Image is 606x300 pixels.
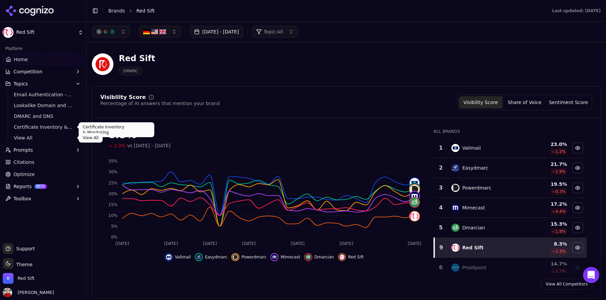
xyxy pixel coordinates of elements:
div: Red Sift [119,53,155,64]
a: Citations [3,157,83,168]
a: View All Competitors [541,279,592,290]
img: dmarcian [410,198,419,207]
button: Hide red sift data [572,242,583,253]
tspan: [DATE] [115,241,129,246]
tspan: [DATE] [340,241,353,246]
span: Easydmarc [205,254,227,260]
img: red sift [410,211,419,221]
img: red sift [451,244,459,252]
span: Citations [14,159,34,166]
div: 6 [437,264,445,272]
button: Hide red sift data [338,253,364,261]
img: valimail [410,178,419,187]
img: Red Sift [92,53,113,75]
div: Percentage of AI answers that mention your brand [100,100,220,107]
tr: 6proofpointProofpoint14.7%1.7%Show proofpoint data [434,258,587,278]
a: Email Authentication - Top of Funnel [11,90,75,99]
span: 2.9 % [555,169,566,174]
button: Show proofpoint data [572,262,583,273]
div: Dmarcian [462,224,485,231]
img: red sift [339,254,345,260]
img: mimecast [410,192,419,201]
span: Powerdmarc [241,254,266,260]
div: 23.0 % [528,141,567,148]
button: Toolbox [3,193,83,204]
button: Topics [3,78,83,89]
img: powerdmarc [233,254,238,260]
tspan: [DATE] [203,241,217,246]
span: Valimail [175,254,191,260]
div: 17.2 % [528,201,567,207]
p: Certificate Inventory & Monitoring [83,124,150,135]
span: Lookalike Domain and Brand Protection [14,102,73,109]
span: Reports [14,183,32,190]
img: easydmarc [410,183,419,193]
img: mimecast [451,204,459,212]
tspan: 5% [111,224,117,229]
img: Red Sift [3,273,14,284]
span: Theme [14,262,32,267]
span: Competition [14,68,43,75]
span: Red Sift [348,254,364,260]
div: Valimail [462,145,481,151]
a: View All [11,133,75,143]
span: Red Sift [18,275,34,281]
span: Toolbox [14,195,31,202]
tr: 5dmarcianDmarcian15.3%1.8%Hide dmarcian data [434,218,587,238]
p: View All [83,135,99,141]
a: Home [3,54,83,65]
span: 4.4 % [555,209,566,214]
tr: 9red siftRed Sift8.3%2.3%Hide red sift data [434,238,587,258]
img: mimecast [272,254,277,260]
tr: 4mimecastMimecast17.2%4.4%Hide mimecast data [434,198,587,218]
a: Brands [108,8,125,14]
button: [DATE] - [DATE] [190,26,243,38]
tspan: 0% [111,235,117,240]
div: 15.3 % [528,221,567,227]
a: DMARC and DNS [11,111,75,121]
img: Jack Lilley [3,288,12,297]
div: 4 [437,204,445,212]
img: United States [151,28,158,35]
tspan: [DATE] [164,241,178,246]
span: 2.3% [114,142,126,149]
div: 5 [437,224,445,232]
div: 1 [437,144,445,152]
div: 21.7 % [528,161,567,168]
button: Hide valimail data [572,143,583,153]
div: 3 [437,184,445,192]
tspan: 25% [108,181,117,185]
div: Platform [3,43,83,54]
button: Hide mimecast data [572,202,583,213]
div: 8.3% [108,129,420,141]
span: Mimecast [281,254,300,260]
div: 2 [437,164,445,172]
span: 1.2 % [555,149,566,154]
div: 19.5 % [528,181,567,187]
div: 14.7 % [528,260,567,267]
tspan: 35% [108,159,117,164]
button: Hide valimail data [165,253,191,261]
img: powerdmarc [410,185,419,194]
button: Hide mimecast data [270,253,300,261]
button: Hide powerdmarc data [572,182,583,193]
tr: 1valimailValimail23.0%1.2%Hide valimail data [434,138,587,158]
span: DMARC and DNS [14,113,73,120]
tspan: [DATE] [408,241,422,246]
span: Support [14,245,35,252]
div: All Brands [433,129,587,134]
div: Visibility Score [100,95,146,100]
span: vs [DATE] - [DATE] [127,142,171,149]
button: Visibility Score [459,96,503,108]
tr: 2easydmarcEasydmarc21.7%2.9%Hide easydmarc data [434,158,587,178]
button: Share of Voice [503,96,547,108]
button: Hide easydmarc data [572,162,583,173]
tspan: [DATE] [291,241,305,246]
button: Open user button [3,288,54,297]
div: 8.3 % [528,241,567,247]
button: ReportsBETA [3,181,83,192]
button: Hide dmarcian data [572,222,583,233]
div: Mimecast [462,204,485,211]
button: Hide easydmarc data [195,253,227,261]
span: 0.3 % [555,189,566,194]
